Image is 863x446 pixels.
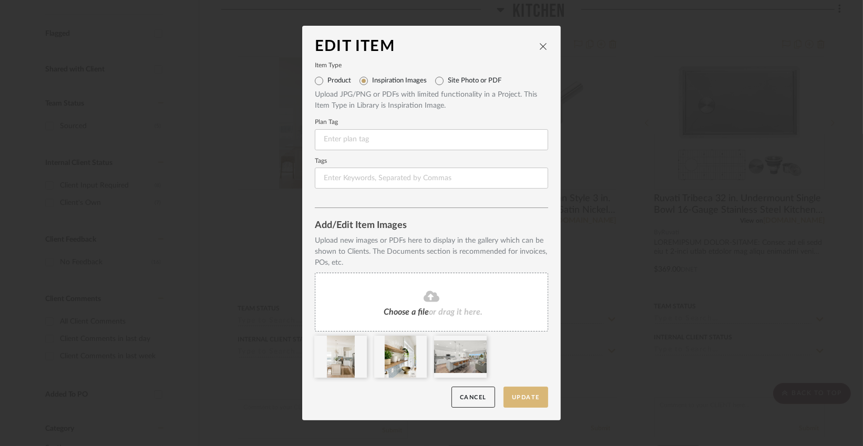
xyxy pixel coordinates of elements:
[451,387,495,408] button: Cancel
[384,308,429,316] span: Choose a file
[327,77,351,85] label: Product
[448,77,501,85] label: Site Photo or PDF
[315,89,548,111] div: Upload JPG/PNG or PDFs with limited functionality in a Project. This Item Type in Library is Insp...
[315,72,548,89] mat-radio-group: Select item type
[315,63,548,68] label: Item Type
[315,221,548,231] div: Add/Edit Item Images
[315,159,548,164] label: Tags
[504,387,548,408] button: Update
[372,77,427,85] label: Inspiration Images
[315,120,548,125] label: Plan Tag
[429,308,482,316] span: or drag it here.
[315,235,548,268] div: Upload new images or PDFs here to display in the gallery which can be shown to Clients. The Docum...
[315,38,539,55] div: Edit Item
[315,168,548,189] input: Enter Keywords, Separated by Commas
[315,129,548,150] input: Enter plan tag
[539,42,548,51] button: close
